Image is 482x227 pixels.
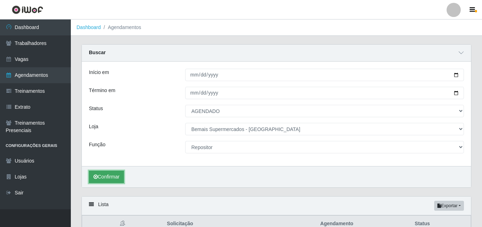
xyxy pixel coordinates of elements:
img: CoreUI Logo [12,5,43,14]
label: Loja [89,123,98,130]
input: 00/00/0000 [185,69,464,81]
div: Lista [82,197,471,215]
label: Status [89,105,103,112]
label: Função [89,141,106,148]
label: Início em [89,69,109,76]
li: Agendamentos [101,24,141,31]
a: Dashboard [76,24,101,30]
button: Exportar [434,201,464,211]
label: Término em [89,87,115,94]
nav: breadcrumb [71,19,482,36]
input: 00/00/0000 [185,87,464,99]
button: Confirmar [89,171,124,183]
strong: Buscar [89,50,106,55]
